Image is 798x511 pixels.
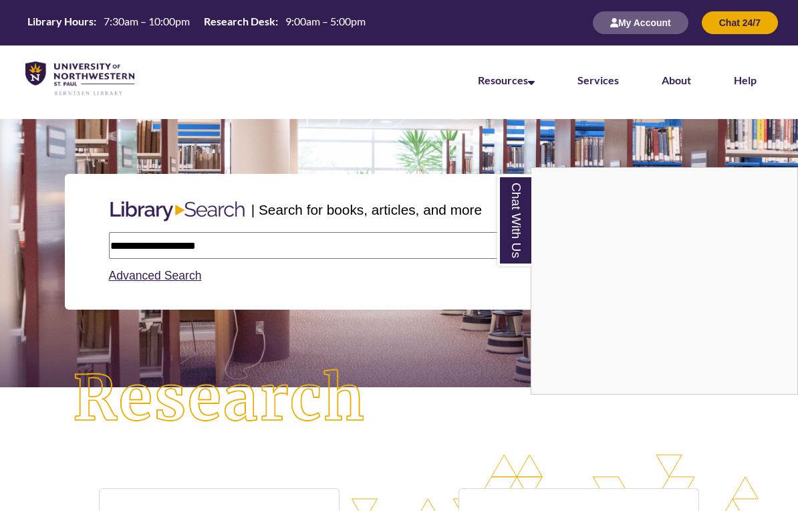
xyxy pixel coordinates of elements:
[478,74,535,86] a: Resources
[25,62,134,96] img: UNWSP Library Logo
[531,167,798,395] div: Chat With Us
[531,168,797,394] iframe: Chat Widget
[497,175,531,266] a: Chat With Us
[734,74,757,86] a: Help
[577,74,619,86] a: Services
[662,74,691,86] a: About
